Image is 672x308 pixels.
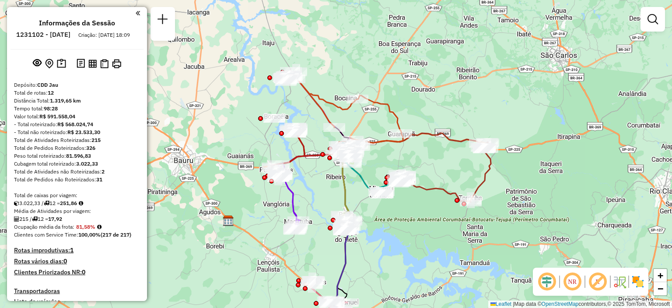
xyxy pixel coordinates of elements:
strong: 1 [70,246,73,254]
a: OpenStreetMap [542,301,579,307]
a: Exibir filtros [644,11,661,28]
span: − [658,283,663,294]
strong: 1.319,65 km [50,97,81,104]
strong: 12 [48,89,54,96]
div: Total de Atividades não Roteirizadas: [14,168,140,176]
div: Média de Atividades por viagem: [14,207,140,215]
strong: 2 [101,168,105,175]
strong: 31 [96,176,102,183]
strong: (217 de 217) [101,231,131,238]
h6: 1231102 - [DATE] [16,31,70,39]
button: Painel de Sugestão [55,57,68,71]
div: - Total não roteirizado: [14,128,140,136]
span: | [513,301,514,307]
img: Fluxo de ruas [612,275,626,289]
h4: Informações da Sessão [39,19,115,27]
div: Total de Atividades Roteirizadas: [14,136,140,144]
div: Total de Pedidos não Roteirizados: [14,176,140,184]
div: 3.022,33 / 12 = [14,199,140,207]
button: Imprimir Rotas [110,57,123,70]
a: Leaflet [490,301,511,307]
span: Ocultar NR [562,271,583,292]
a: Nova sessão e pesquisa [154,11,171,30]
h4: Lista de veículos [14,298,140,305]
strong: 17,92 [48,216,62,222]
strong: 0 [82,268,85,276]
h4: Clientes Priorizados NR: [14,269,140,276]
div: Peso total roteirizado: [14,152,140,160]
em: Média calculada utilizando a maior ocupação (%Peso ou %Cubagem) de cada rota da sessão. Rotas cro... [97,224,101,230]
div: Depósito: [14,81,140,89]
div: Cubagem total roteirizado: [14,160,140,168]
button: Visualizar relatório de Roteirização [87,57,98,69]
strong: 251,86 [60,200,77,206]
button: Exibir sessão original [31,57,43,71]
img: CDD Agudos [223,215,234,227]
strong: 81.596,83 [66,152,91,159]
a: Zoom in [654,269,667,282]
span: Clientes com Service Time: [14,231,78,238]
i: Cubagem total roteirizado [14,201,19,206]
div: Total de Pedidos Roteirizados: [14,144,140,152]
span: + [658,270,663,281]
div: Map data © contributors,© 2025 TomTom, Microsoft [488,301,672,308]
strong: R$ 23.533,30 [67,129,100,135]
span: Ocupação média da frota: [14,223,74,230]
i: Total de rotas [44,201,49,206]
strong: 215 [91,137,101,143]
a: Clique aqui para minimizar o painel [136,8,140,18]
div: Total de caixas por viagem: [14,191,140,199]
div: Atividade não roteirizada - DEVITO ALIMENTOS LTD [263,114,285,123]
button: Logs desbloquear sessão [75,57,87,71]
strong: 3.022,33 [76,160,98,167]
strong: R$ 591.558,04 [39,113,75,120]
div: Distância Total: [14,97,140,105]
span: Ocultar deslocamento [536,271,557,292]
div: 215 / 12 = [14,215,140,223]
strong: CDD Jau [37,81,58,88]
img: Exibir/Ocultar setores [631,275,645,289]
strong: R$ 568.024,74 [57,121,93,127]
h4: Transportadoras [14,287,140,295]
h4: Rotas vários dias: [14,258,140,265]
a: Zoom out [654,282,667,295]
div: Criação: [DATE] 18:09 [75,31,133,39]
strong: 81,58% [76,223,95,230]
h4: Rotas improdutivas: [14,247,140,254]
i: Meta Caixas/viagem: 230,30 Diferença: 21,56 [79,201,83,206]
div: Total de rotas: [14,89,140,97]
i: Total de rotas [32,216,38,222]
span: Exibir rótulo [587,271,608,292]
strong: 0 [63,257,67,265]
div: Tempo total: [14,105,140,113]
strong: 100,00% [78,231,101,238]
strong: 326 [86,145,95,151]
button: Centralizar mapa no depósito ou ponto de apoio [43,57,55,71]
strong: 98:28 [44,105,58,112]
div: Valor total: [14,113,140,120]
button: Visualizar Romaneio [98,57,110,70]
div: - Total roteirizado: [14,120,140,128]
i: Total de Atividades [14,216,19,222]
